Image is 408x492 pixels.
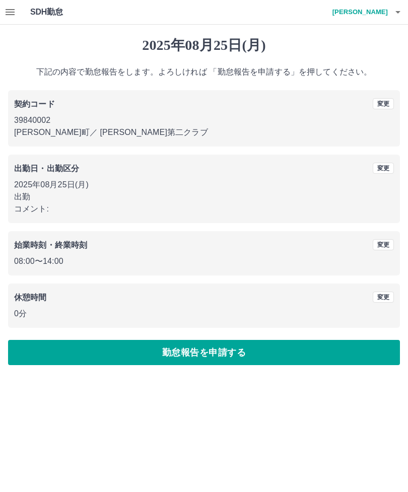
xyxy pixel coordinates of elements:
button: 変更 [373,292,394,303]
b: 出勤日・出勤区分 [14,164,79,173]
button: 勤怠報告を申請する [8,340,400,365]
p: 08:00 〜 14:00 [14,255,394,267]
p: 39840002 [14,114,394,126]
b: 休憩時間 [14,293,47,302]
p: 2025年08月25日(月) [14,179,394,191]
button: 変更 [373,163,394,174]
p: [PERSON_NAME]町 ／ [PERSON_NAME]第二クラブ [14,126,394,138]
b: 契約コード [14,100,55,108]
p: 0分 [14,308,394,320]
p: 出勤 [14,191,394,203]
p: 下記の内容で勤怠報告をします。よろしければ 「勤怠報告を申請する」を押してください。 [8,66,400,78]
h1: 2025年08月25日(月) [8,37,400,54]
p: コメント: [14,203,394,215]
button: 変更 [373,98,394,109]
button: 変更 [373,239,394,250]
b: 始業時刻・終業時刻 [14,241,87,249]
